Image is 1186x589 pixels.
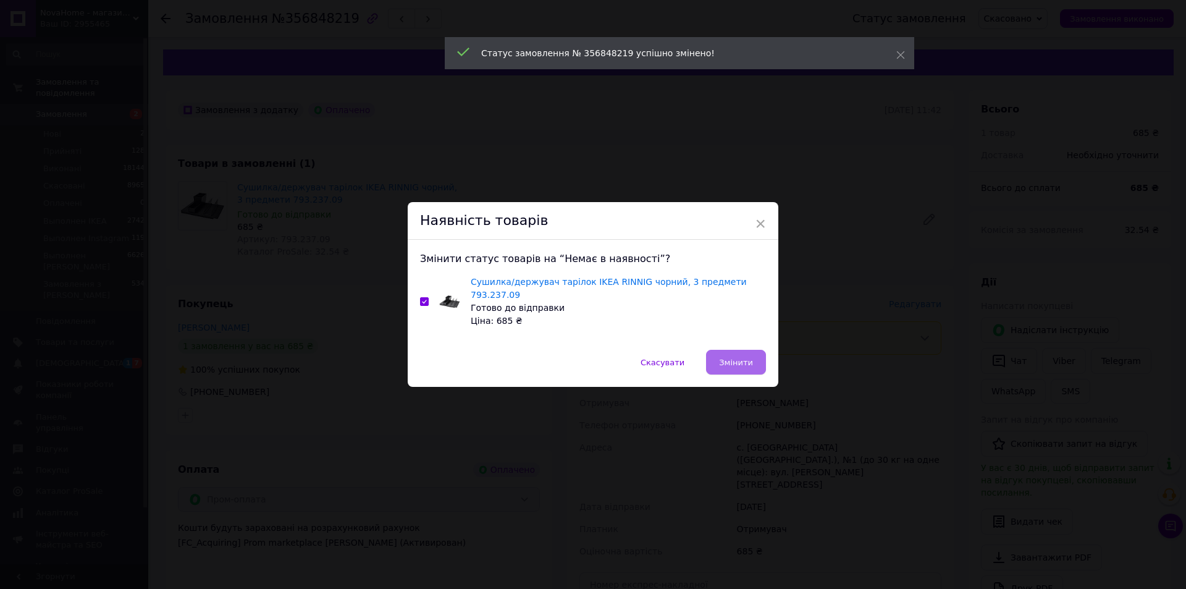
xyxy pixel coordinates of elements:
[706,350,766,375] button: Змінити
[408,202,778,240] div: Наявність товарів
[471,277,747,300] a: Сушилка/держувач тарілок IKEA RINNIG чорний, 3 предмети 793.237.09
[628,350,697,375] button: Скасувати
[471,315,766,328] div: Ціна: 685 ₴
[481,47,865,59] div: Статус замовлення № 356848219 успішно змінено!
[641,358,684,367] span: Скасувати
[755,213,766,234] span: ×
[420,252,766,266] div: Змінити статус товарів на “Немає в наявності”?
[719,358,753,367] span: Змінити
[471,302,766,315] div: Готово до відправки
